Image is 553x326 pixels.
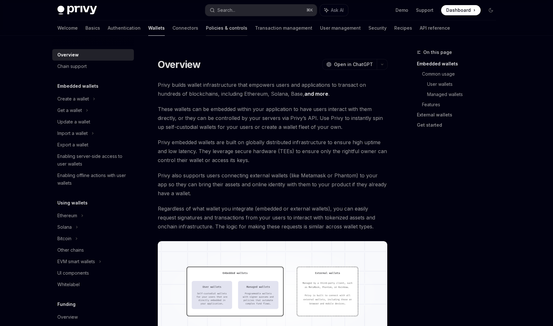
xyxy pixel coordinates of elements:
[52,49,134,61] a: Overview
[158,171,388,198] span: Privy also supports users connecting external wallets (like Metamask or Phantom) to your app so t...
[52,116,134,128] a: Update a wallet
[85,20,100,36] a: Basics
[108,20,141,36] a: Authentication
[172,20,198,36] a: Connectors
[255,20,312,36] a: Transaction management
[368,20,387,36] a: Security
[158,204,388,231] span: Regardless of what wallet you integrate (embedded or external wallets), you can easily request si...
[52,311,134,323] a: Overview
[158,59,201,70] h1: Overview
[52,170,134,189] a: Enabling offline actions with user wallets
[394,20,412,36] a: Recipes
[52,244,134,256] a: Other chains
[446,7,471,13] span: Dashboard
[158,80,388,98] span: Privy builds wallet infrastructure that empowers users and applications to transact on hundreds o...
[57,258,95,265] div: EVM smart wallets
[205,4,317,16] button: Search...⌘K
[417,59,501,69] a: Embedded wallets
[57,118,90,126] div: Update a wallet
[57,20,78,36] a: Welcome
[57,269,89,277] div: UI components
[57,152,130,168] div: Enabling server-side access to user wallets
[57,172,130,187] div: Enabling offline actions with user wallets
[158,105,388,131] span: These wallets can be embedded within your application to have users interact with them directly, ...
[52,279,134,290] a: Whitelabel
[420,20,450,36] a: API reference
[57,63,87,70] div: Chain support
[427,89,501,100] a: Managed wallets
[57,223,72,231] div: Solana
[486,5,496,15] button: Toggle dark mode
[57,199,88,207] h5: Using wallets
[422,100,501,110] a: Features
[57,107,82,114] div: Get a wallet
[52,151,134,170] a: Enabling server-side access to user wallets
[57,130,88,137] div: Import a wallet
[322,59,377,70] button: Open in ChatGPT
[417,120,501,130] a: Get started
[57,82,98,90] h5: Embedded wallets
[148,20,165,36] a: Wallets
[57,300,76,308] h5: Funding
[57,95,89,103] div: Create a wallet
[422,69,501,79] a: Common usage
[57,281,80,288] div: Whitelabel
[52,139,134,151] a: Export a wallet
[331,7,344,13] span: Ask AI
[320,20,361,36] a: User management
[57,6,97,15] img: dark logo
[304,91,328,97] a: and more
[57,235,71,242] div: Bitcoin
[423,48,452,56] span: On this page
[441,5,481,15] a: Dashboard
[217,6,235,14] div: Search...
[57,246,84,254] div: Other chains
[158,138,388,165] span: Privy embedded wallets are built on globally distributed infrastructure to ensure high uptime and...
[57,313,78,321] div: Overview
[52,267,134,279] a: UI components
[334,61,373,68] span: Open in ChatGPT
[396,7,408,13] a: Demo
[417,110,501,120] a: External wallets
[320,4,348,16] button: Ask AI
[416,7,433,13] a: Support
[52,61,134,72] a: Chain support
[306,8,313,13] span: ⌘ K
[57,51,79,59] div: Overview
[57,212,77,219] div: Ethereum
[427,79,501,89] a: User wallets
[206,20,247,36] a: Policies & controls
[57,141,88,149] div: Export a wallet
